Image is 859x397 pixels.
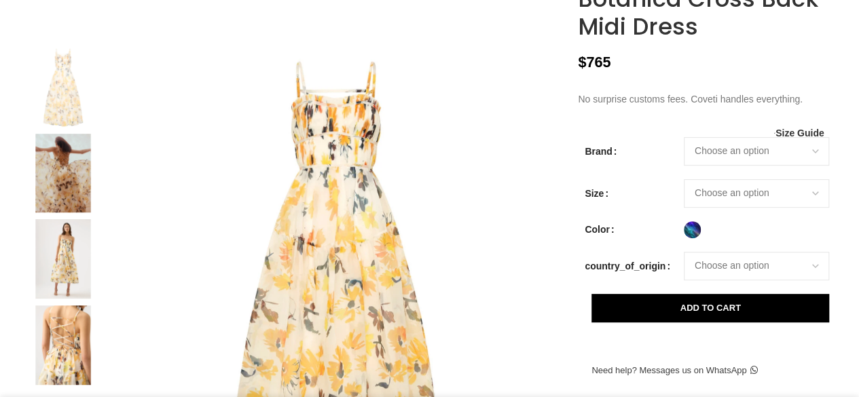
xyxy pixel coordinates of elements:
[578,356,771,385] a: Need help? Messages us on WhatsApp
[585,259,670,273] label: country_of_origin
[578,54,586,71] span: $
[585,144,617,159] label: Brand
[22,305,105,385] img: Aje clothing
[585,222,614,237] label: Color
[22,219,105,299] img: Botanica Cross Back Midi Dress
[578,54,610,71] bdi: 765
[585,186,608,201] label: Size
[578,92,834,107] p: No surprise customs fees. Coveti handles everything.
[22,48,105,127] img: Aje Multicolour Dresses
[22,134,105,213] img: aje
[591,294,829,322] button: Add to cart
